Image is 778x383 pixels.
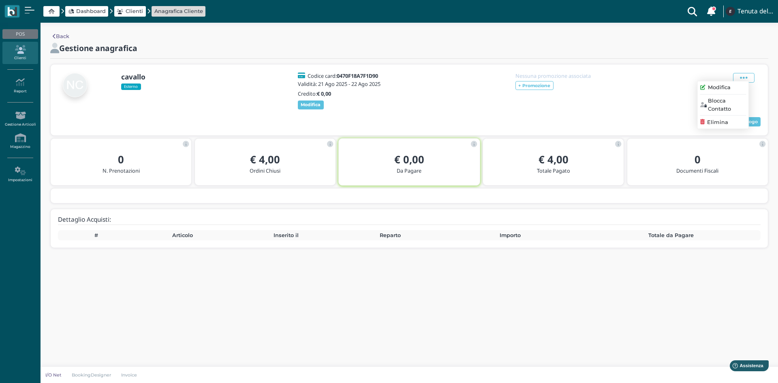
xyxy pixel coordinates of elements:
img: logo [7,7,17,16]
b: € 4,00 [539,152,569,167]
img: ... [726,7,735,16]
b: 0 [695,152,701,167]
th: Totale da Pagare [581,230,761,241]
a: Report [2,75,38,97]
span: Elimina [707,118,728,126]
b: € 0,00 [317,90,331,97]
span: Clienti [126,7,143,15]
b: 0 [118,152,124,167]
a: Anagrafica Cliente [154,7,203,15]
a: Clienti [117,7,143,15]
h2: Gestione anagrafica [59,44,137,52]
b: 0470F18A7F1D90 [337,72,378,79]
h5: Totale Pagato [489,168,617,173]
h5: Ordini Chiusi [201,168,329,173]
th: Reparto [342,230,439,241]
b: cavallo [121,72,145,81]
a: Clienti [2,42,38,64]
th: Importo [439,230,581,241]
h5: Credito: [298,91,383,96]
a: Dashboard [68,7,106,15]
b: € 0,00 [394,152,424,167]
h5: Documenti Fiscali [634,168,761,173]
h5: Da Pagare [345,168,473,173]
span: Esterno [121,83,141,90]
th: # [58,230,135,241]
a: ... Tenuta del Barco [725,2,773,21]
b: + Promozione [518,83,550,88]
b: € 4,00 [250,152,280,167]
h5: N. Prenotazioni [57,168,185,173]
img: null cavallo [63,73,87,97]
h4: Dettaglio Acquisti: [58,216,111,223]
span: Modifica [708,84,731,92]
h5: Codice card: [308,73,378,79]
h5: Validità: 21 Ago 2025 - 22 Ago 2025 [298,81,383,87]
a: Gestione Articoli [2,108,38,130]
iframe: Help widget launcher [720,358,771,376]
th: Inserito il [231,230,342,241]
a: Back [53,32,69,40]
h4: Tenuta del Barco [737,8,773,15]
span: Dashboard [76,7,106,15]
a: Magazzino [2,130,38,152]
th: Articolo [135,230,231,241]
b: Modifica [301,102,321,107]
span: Blocca Contatto [708,97,746,113]
h5: Nessuna promozione associata [515,73,601,79]
a: Impostazioni [2,163,38,186]
div: POS [2,29,38,39]
span: Assistenza [24,6,53,13]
